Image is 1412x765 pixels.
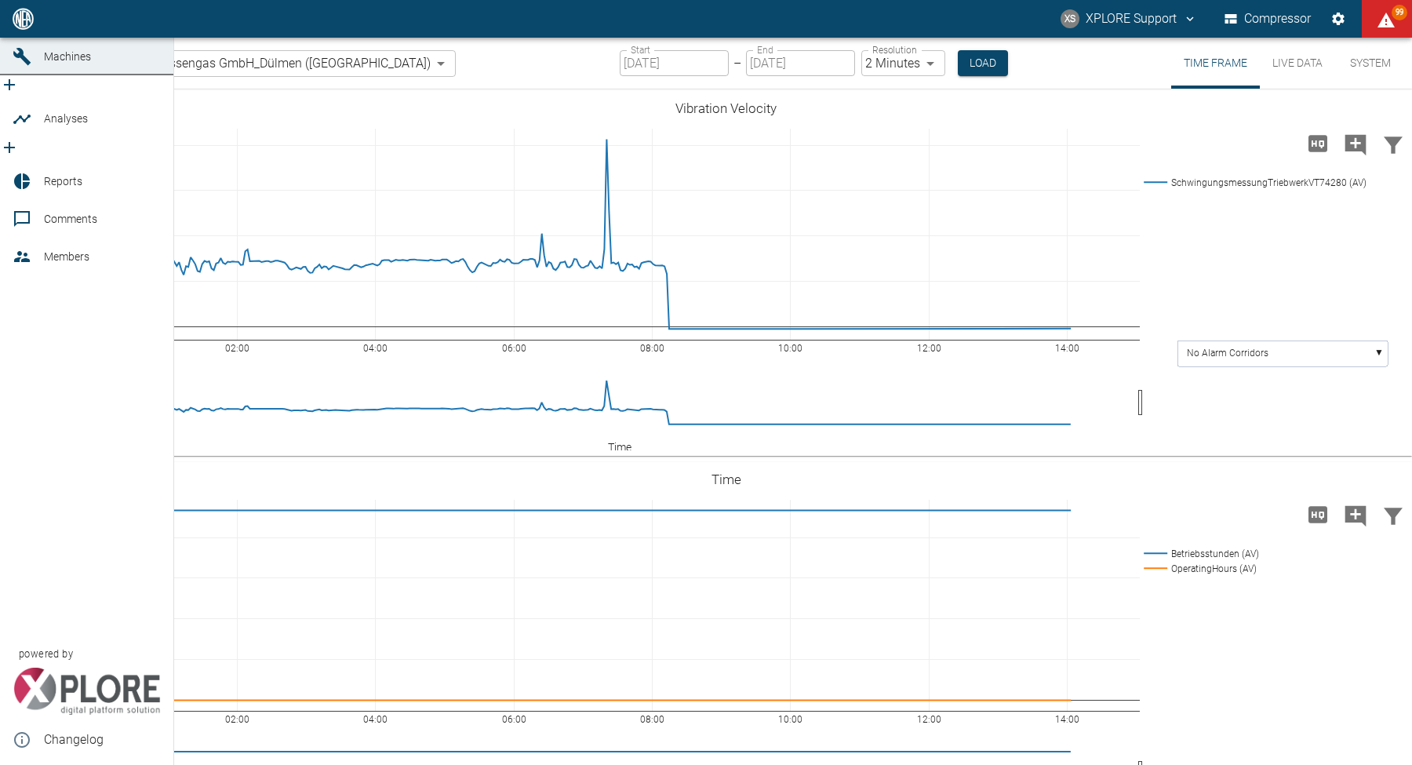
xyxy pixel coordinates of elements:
text: No Alarm Corridors [1187,348,1268,359]
div: XS [1061,9,1079,28]
span: Members [44,250,89,263]
button: compressors@neaxplore.com [1058,5,1199,33]
button: Filter Chart Data [1374,123,1412,164]
button: Add comment [1337,494,1374,535]
button: Add comment [1337,123,1374,164]
input: MM/DD/YYYY [746,50,855,76]
label: End [757,43,773,56]
button: Load [958,50,1008,76]
a: 909000632_Thyssengas GmbH_Dülmen ([GEOGRAPHIC_DATA]) [54,54,431,73]
span: Reports [44,175,82,188]
p: – [733,54,741,72]
button: Settings [1324,5,1352,33]
span: Machines [44,50,91,63]
label: Start [631,43,650,56]
span: Load high Res [1299,506,1337,521]
img: Xplore Logo [13,668,161,715]
span: Comments [44,213,97,225]
span: 99 [1392,5,1407,20]
div: 2 Minutes [861,50,945,76]
label: Resolution [872,43,916,56]
span: Changelog [44,730,161,749]
button: Live Data [1260,38,1335,89]
span: 909000632_Thyssengas GmbH_Dülmen ([GEOGRAPHIC_DATA]) [79,54,431,72]
img: logo [11,8,35,29]
input: MM/DD/YYYY [620,50,729,76]
button: Filter Chart Data [1374,494,1412,535]
span: Analyses [44,112,88,125]
button: Compressor [1221,5,1315,33]
span: powered by [19,647,73,661]
button: Time Frame [1171,38,1260,89]
button: System [1335,38,1406,89]
span: Load high Res [1299,135,1337,150]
